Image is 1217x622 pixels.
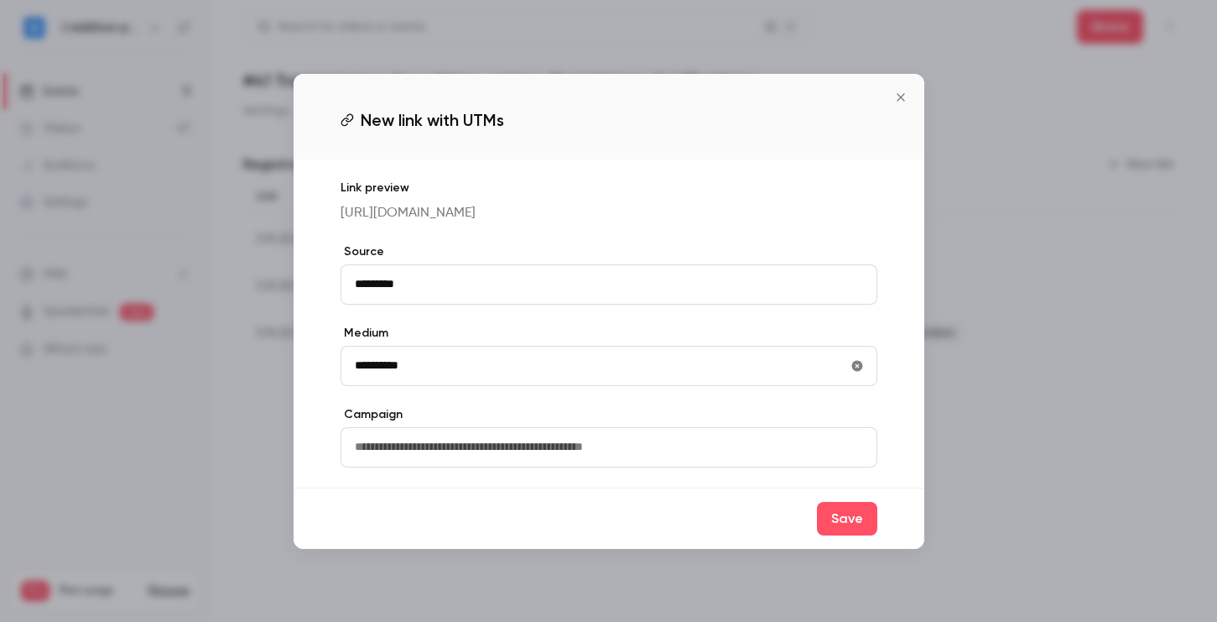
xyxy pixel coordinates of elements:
[341,203,877,223] p: [URL][DOMAIN_NAME]
[817,502,877,536] button: Save
[341,243,877,260] label: Source
[844,353,871,379] button: utmMedium
[884,81,918,114] button: Close
[341,406,877,423] label: Campaign
[341,180,877,196] p: Link preview
[341,325,877,342] label: Medium
[361,107,504,133] span: New link with UTMs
